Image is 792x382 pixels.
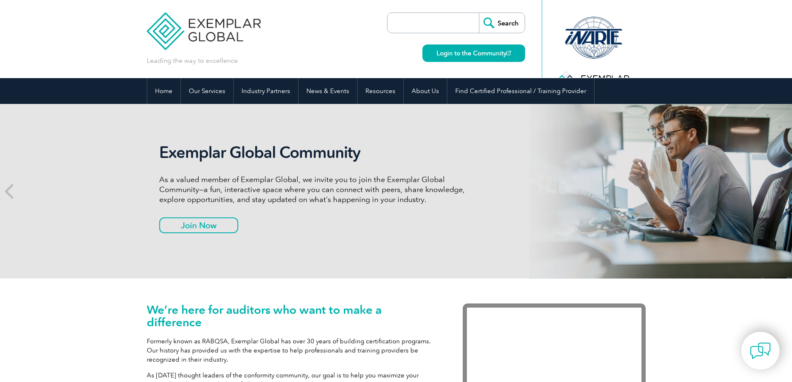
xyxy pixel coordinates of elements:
[159,217,238,233] a: Join Now
[147,56,238,65] p: Leading the way to excellence
[147,303,438,328] h1: We’re here for auditors who want to make a difference
[159,143,471,162] h2: Exemplar Global Community
[447,78,594,104] a: Find Certified Professional / Training Provider
[358,78,403,104] a: Resources
[750,340,771,361] img: contact-chat.png
[147,337,438,364] p: Formerly known as RABQSA, Exemplar Global has over 30 years of building certification programs. O...
[422,44,525,62] a: Login to the Community
[479,13,525,33] input: Search
[181,78,233,104] a: Our Services
[234,78,298,104] a: Industry Partners
[159,175,471,205] p: As a valued member of Exemplar Global, we invite you to join the Exemplar Global Community—a fun,...
[506,51,511,55] img: open_square.png
[147,78,180,104] a: Home
[404,78,447,104] a: About Us
[299,78,357,104] a: News & Events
